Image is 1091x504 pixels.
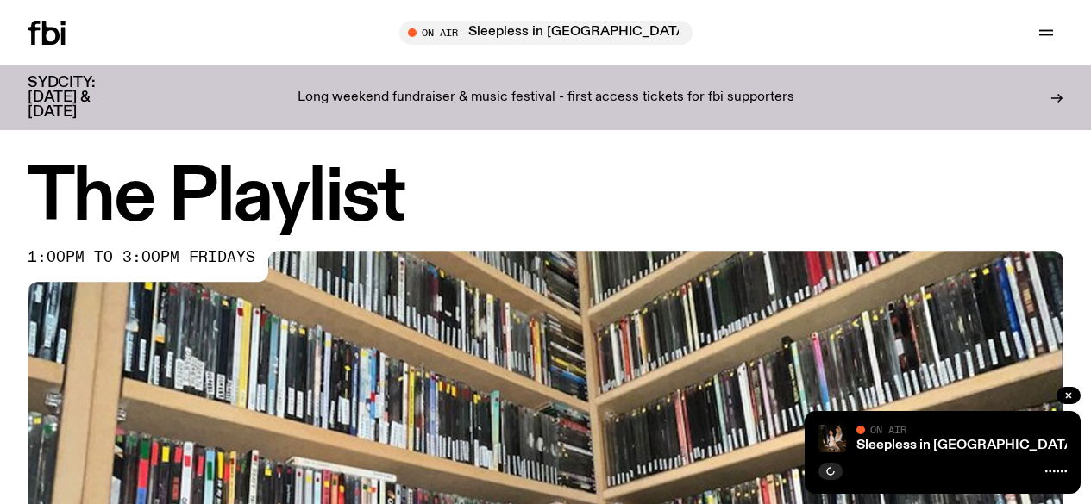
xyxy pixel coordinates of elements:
img: Marcus Whale is on the left, bent to his knees and arching back with a gleeful look his face He i... [818,425,846,452]
p: Long weekend fundraiser & music festival - first access tickets for fbi supporters [298,90,794,106]
a: Sleepless in [GEOGRAPHIC_DATA] [856,439,1078,452]
button: On AirSleepless in [GEOGRAPHIC_DATA] [399,21,693,45]
span: 1:00pm to 3:00pm fridays [28,251,255,264]
h3: SYDCITY: [DATE] & [DATE] [28,76,138,120]
span: On Air [870,424,906,435]
h1: The Playlist [28,164,1063,233]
